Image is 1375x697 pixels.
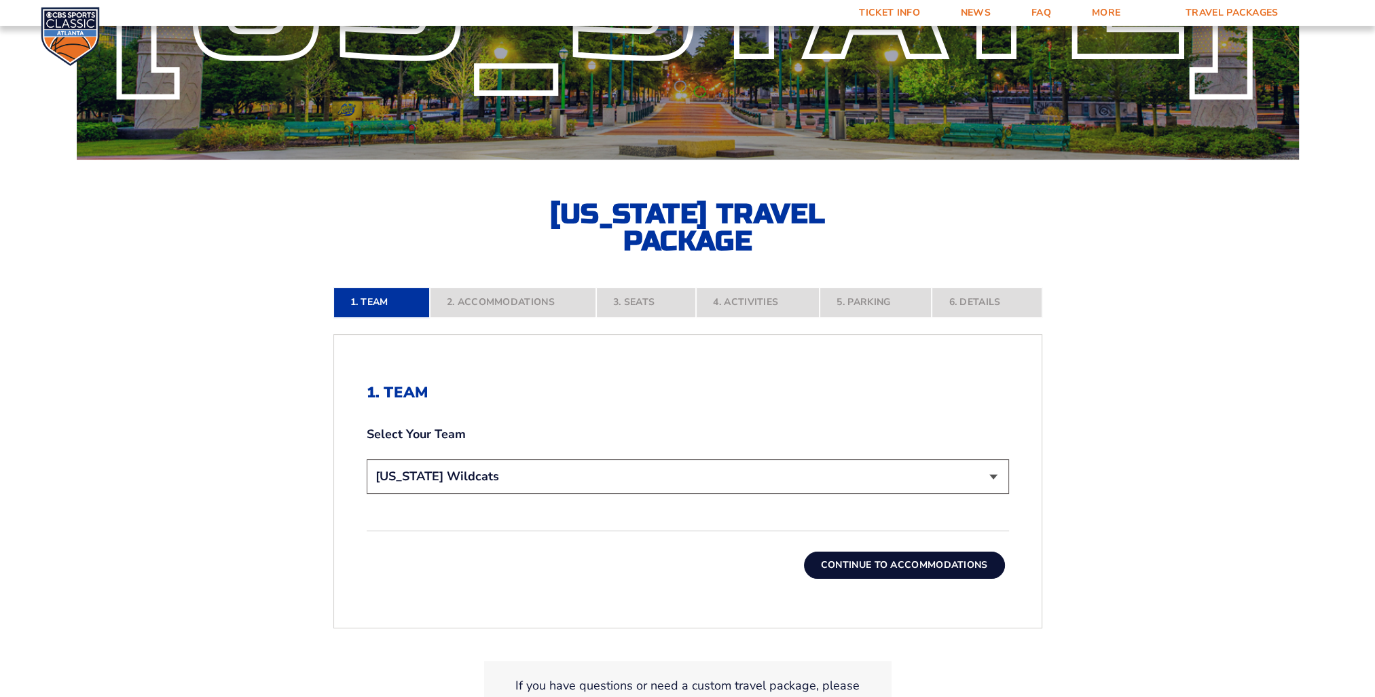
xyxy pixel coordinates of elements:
h2: 1. Team [367,384,1009,401]
label: Select Your Team [367,426,1009,443]
img: CBS Sports Classic [41,7,100,66]
button: Continue To Accommodations [804,552,1005,579]
h2: [US_STATE] Travel Package [538,200,837,255]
